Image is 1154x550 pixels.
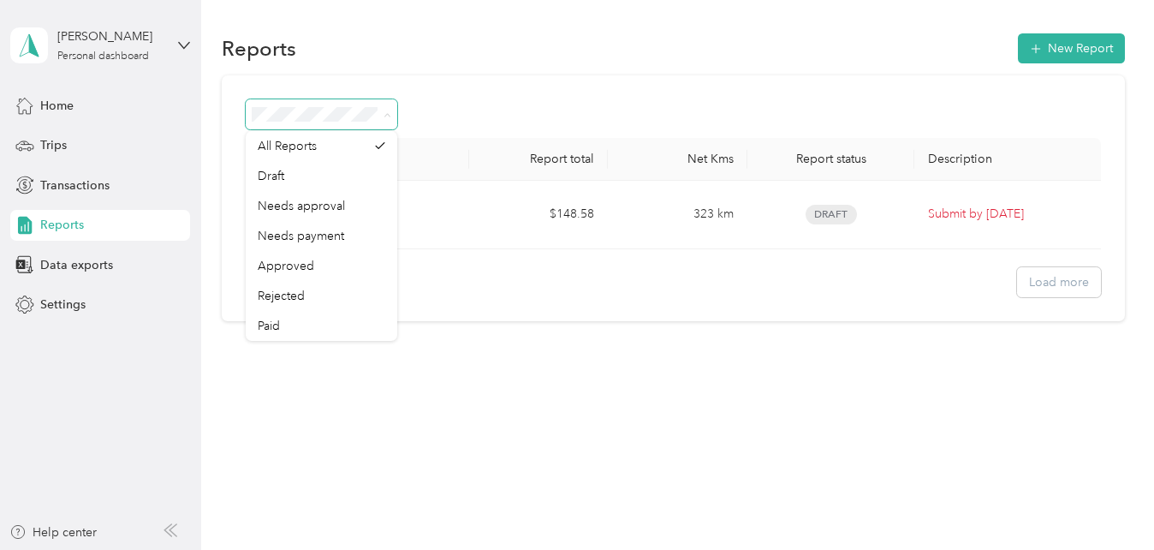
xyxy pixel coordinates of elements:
[928,205,1086,224] p: Submit by [DATE]
[608,138,747,181] th: Net Kms
[1018,33,1125,63] button: New Report
[914,138,1100,181] th: Description
[40,296,86,314] span: Settings
[258,259,314,273] span: Approved
[40,256,113,274] span: Data exports
[40,97,74,115] span: Home
[57,27,164,45] div: [PERSON_NAME]
[608,181,747,249] td: 323 km
[222,39,296,57] h1: Reports
[57,51,149,62] div: Personal dashboard
[258,319,280,333] span: Paid
[40,136,67,154] span: Trips
[761,152,901,166] div: Report status
[469,181,609,249] td: $148.58
[40,216,84,234] span: Reports
[1058,454,1154,550] iframe: Everlance-gr Chat Button Frame
[469,138,609,181] th: Report total
[40,176,110,194] span: Transactions
[258,229,344,243] span: Needs payment
[9,523,97,541] button: Help center
[258,289,305,303] span: Rejected
[258,139,317,153] span: All Reports
[258,199,345,213] span: Needs approval
[258,169,284,183] span: Draft
[806,205,857,224] span: Draft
